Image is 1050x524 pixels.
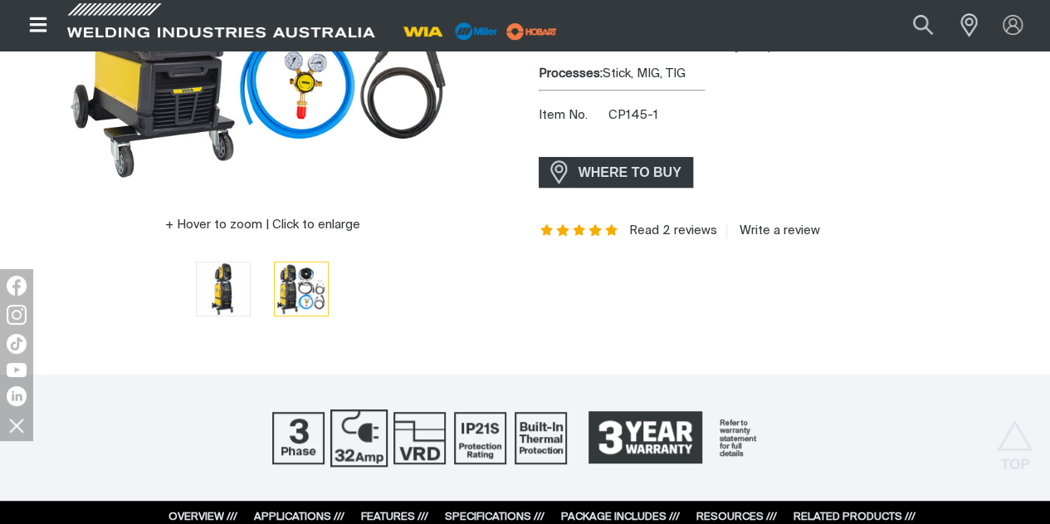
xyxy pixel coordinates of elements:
span: Item No. [539,106,606,125]
img: Weldmatic 500 [197,262,250,316]
a: WHERE TO BUY [539,157,694,188]
a: RELATED PRODUCTS /// [794,512,916,522]
img: Facebook [7,276,27,296]
a: miller [501,25,562,37]
button: Go to slide 1 [196,262,251,316]
img: Voltage Reduction Device [393,412,446,464]
span: WHERE TO BUY [568,159,692,186]
img: Instagram [7,305,27,325]
a: APPLICATIONS /// [254,512,344,522]
button: Search products [895,7,951,44]
button: Go to slide 2 [274,262,329,316]
strong: Processes: [539,67,603,80]
img: YouTube [7,363,27,377]
a: Read 2 reviews [628,223,716,238]
img: hide socials [2,411,31,439]
img: Three Phase [272,412,325,464]
img: 32 Amp Supply Plug [330,409,388,466]
img: IP21S Protection Rating [454,412,506,464]
button: Hover to zoom | Click to enlarge [155,215,370,235]
a: SPECIFICATIONS /// [445,512,545,522]
a: RESOURCES /// [696,512,777,522]
img: LinkedIn [7,386,27,406]
img: Built In Thermal Protection [515,412,567,464]
a: OVERVIEW /// [168,512,237,522]
img: miller [501,19,562,44]
a: PACKAGE INCLUDES /// [561,512,680,522]
a: Write a review [726,223,820,238]
span: Rating: 5 [539,225,620,237]
img: TikTok [7,334,27,354]
span: CP145-1 [608,109,658,121]
input: Product name or item number... [874,7,951,44]
button: Scroll to top [996,420,1033,458]
a: FEATURES /// [361,512,428,522]
a: 3 Year Warranty [575,404,778,472]
img: Weldmatic 500 [275,262,328,316]
div: Stick, MIG, TIG [539,65,1038,84]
